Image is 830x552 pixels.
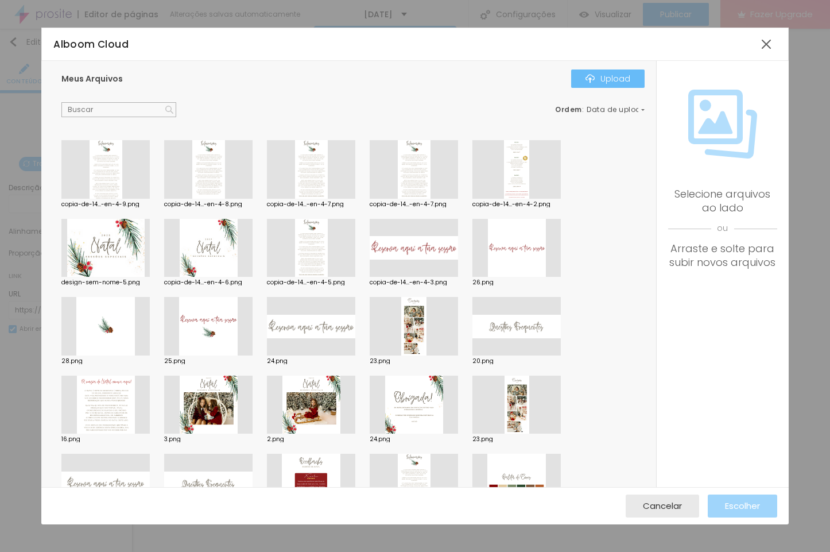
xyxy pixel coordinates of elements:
div: copia-de-14...-en-4-5.png [267,280,355,285]
button: Escolher [708,495,777,518]
span: Alboom Cloud [53,37,129,51]
div: copia-de-14...-en-4-6.png [164,280,253,285]
div: Upload [585,74,630,83]
span: Cancelar [643,501,682,511]
div: copia-de-14...-en-4-3.png [370,280,458,285]
div: design-sem-nome-5.png [61,280,150,285]
div: 20.png [472,358,561,364]
button: Cancelar [626,495,699,518]
span: ou [668,215,777,242]
input: Buscar [61,102,176,117]
div: 2.png [267,437,355,442]
div: 16.png [61,437,150,442]
div: 25.png [164,358,253,364]
div: 24.png [267,358,355,364]
span: Meus Arquivos [61,73,123,84]
div: 3.png [164,437,253,442]
div: copia-de-14...-en-4-7.png [370,202,458,207]
div: 23.png [370,358,458,364]
span: Data de upload [587,106,646,113]
div: Selecione arquivos ao lado Arraste e solte para subir novos arquivos [668,187,777,269]
button: IconeUpload [571,70,645,88]
div: copia-de-14...-en-4-8.png [164,202,253,207]
div: 26.png [472,280,561,285]
img: Icone [165,106,173,114]
span: Escolher [725,501,760,511]
div: : [555,106,645,113]
span: Ordem [555,105,582,114]
div: 24.png [370,437,458,442]
div: copia-de-14...-en-4-7.png [267,202,355,207]
img: Icone [585,74,595,83]
img: Icone [688,90,757,159]
div: copia-de-14...-en-4-9.png [61,202,150,207]
div: 28.png [61,358,150,364]
div: copia-de-14...-en-4-2.png [472,202,561,207]
div: 23.png [472,437,561,442]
